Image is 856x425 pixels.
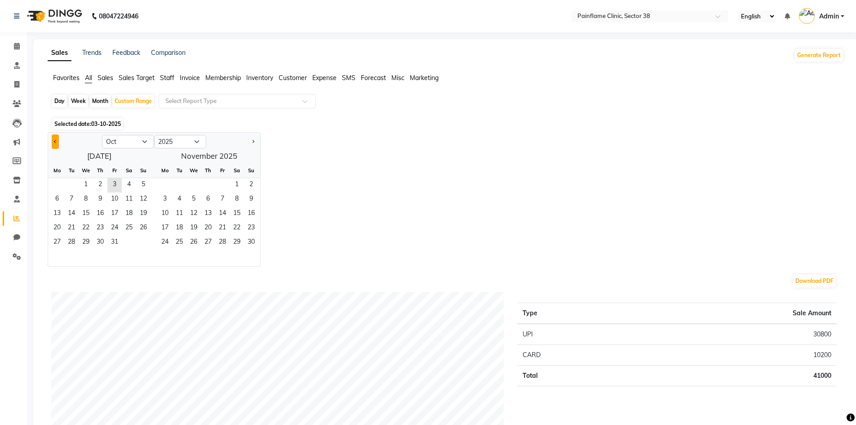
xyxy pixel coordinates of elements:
div: Wednesday, October 29, 2025 [79,236,93,250]
div: Sunday, October 5, 2025 [136,178,151,192]
span: 4 [172,192,186,207]
span: 20 [201,221,215,236]
a: Sales [48,45,71,61]
div: Sunday, November 23, 2025 [244,221,258,236]
td: 41000 [635,366,837,386]
div: Thursday, November 20, 2025 [201,221,215,236]
div: Monday, October 20, 2025 [50,221,64,236]
div: Saturday, October 25, 2025 [122,221,136,236]
span: Misc [391,74,404,82]
div: Wednesday, October 1, 2025 [79,178,93,192]
div: Thursday, October 23, 2025 [93,221,107,236]
span: 17 [107,207,122,221]
span: 2 [244,178,258,192]
span: Customer [279,74,307,82]
span: 23 [93,221,107,236]
div: Thursday, October 16, 2025 [93,207,107,221]
span: 10 [158,207,172,221]
span: Marketing [410,74,439,82]
div: Wednesday, October 8, 2025 [79,192,93,207]
div: Friday, October 17, 2025 [107,207,122,221]
div: Thursday, November 6, 2025 [201,192,215,207]
div: Friday, November 14, 2025 [215,207,230,221]
span: 22 [79,221,93,236]
span: Expense [312,74,337,82]
span: 24 [158,236,172,250]
div: Month [90,95,111,107]
div: Fr [107,163,122,178]
div: Monday, November 3, 2025 [158,192,172,207]
div: Sa [230,163,244,178]
span: 17 [158,221,172,236]
b: 08047224946 [99,4,138,29]
span: 30 [244,236,258,250]
span: 1 [230,178,244,192]
div: Thursday, November 13, 2025 [201,207,215,221]
span: 11 [122,192,136,207]
div: Friday, November 28, 2025 [215,236,230,250]
div: Th [201,163,215,178]
span: 12 [186,207,201,221]
a: Feedback [112,49,140,57]
div: Monday, October 6, 2025 [50,192,64,207]
div: Friday, October 10, 2025 [107,192,122,207]
th: Type [517,303,634,324]
span: 11 [172,207,186,221]
div: Tu [172,163,186,178]
div: Tuesday, November 25, 2025 [172,236,186,250]
div: Friday, October 24, 2025 [107,221,122,236]
span: 7 [64,192,79,207]
div: Saturday, November 1, 2025 [230,178,244,192]
div: Saturday, November 15, 2025 [230,207,244,221]
div: Wednesday, November 5, 2025 [186,192,201,207]
div: Saturday, November 22, 2025 [230,221,244,236]
div: Friday, October 31, 2025 [107,236,122,250]
div: Wednesday, October 22, 2025 [79,221,93,236]
div: Wednesday, November 19, 2025 [186,221,201,236]
span: 6 [50,192,64,207]
div: Tuesday, November 4, 2025 [172,192,186,207]
span: 16 [244,207,258,221]
button: Download PDF [793,275,836,287]
span: 13 [50,207,64,221]
span: 31 [107,236,122,250]
button: Previous month [52,134,59,149]
span: 10 [107,192,122,207]
td: UPI [517,324,634,345]
img: logo [23,4,84,29]
span: 9 [244,192,258,207]
div: Saturday, November 8, 2025 [230,192,244,207]
div: Su [136,163,151,178]
button: Next month [249,134,257,149]
div: We [79,163,93,178]
select: Select year [154,135,206,148]
div: Wednesday, November 12, 2025 [186,207,201,221]
div: Th [93,163,107,178]
span: 24 [107,221,122,236]
span: 5 [186,192,201,207]
img: Admin [799,8,815,24]
div: Fr [215,163,230,178]
button: Generate Report [795,49,843,62]
span: 29 [79,236,93,250]
span: Forecast [361,74,386,82]
span: 7 [215,192,230,207]
div: Sa [122,163,136,178]
span: Favorites [53,74,80,82]
div: Sunday, November 30, 2025 [244,236,258,250]
th: Sale Amount [635,303,837,324]
span: 29 [230,236,244,250]
div: Monday, November 10, 2025 [158,207,172,221]
span: 15 [230,207,244,221]
div: Monday, October 27, 2025 [50,236,64,250]
a: Comparison [151,49,186,57]
div: Mo [158,163,172,178]
span: Membership [205,74,241,82]
div: We [186,163,201,178]
div: Thursday, October 9, 2025 [93,192,107,207]
div: Su [244,163,258,178]
div: Friday, October 3, 2025 [107,178,122,192]
span: 21 [215,221,230,236]
div: Sunday, October 19, 2025 [136,207,151,221]
span: All [85,74,92,82]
